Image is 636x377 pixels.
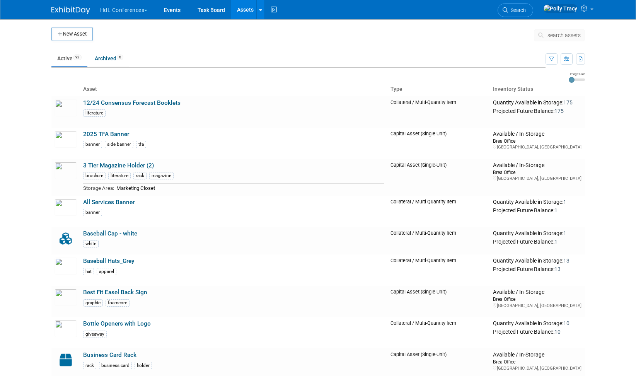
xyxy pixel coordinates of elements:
[493,106,581,115] div: Projected Future Balance:
[493,264,581,273] div: Projected Future Balance:
[493,176,581,181] div: [GEOGRAPHIC_DATA], [GEOGRAPHIC_DATA]
[387,317,490,348] td: Collateral / Multi-Quantity Item
[117,55,123,60] span: 6
[493,358,581,365] div: Brea Office
[493,138,581,144] div: Brea Office
[83,109,106,117] div: literature
[51,7,90,14] img: ExhibitDay
[563,320,570,326] span: 10
[135,362,152,369] div: holder
[493,199,581,206] div: Quantity Available in Storage:
[80,83,388,96] th: Asset
[563,99,573,106] span: 175
[493,296,581,302] div: Brea Office
[114,184,385,193] td: Marketing Closet
[563,199,566,205] span: 1
[105,141,133,148] div: side banner
[387,96,490,128] td: Collateral / Multi-Quantity Item
[83,185,114,191] span: Storage Area:
[498,3,533,17] a: Search
[387,196,490,227] td: Collateral / Multi-Quantity Item
[83,99,181,106] a: 12/24 Consensus Forecast Booklets
[543,4,578,13] img: Polly Tracy
[387,128,490,159] td: Capital Asset (Single-Unit)
[534,29,585,41] button: search assets
[83,362,96,369] div: rack
[149,172,174,179] div: magazine
[387,348,490,376] td: Capital Asset (Single-Unit)
[83,331,107,338] div: giveaway
[493,351,581,358] div: Available / In-Storage
[73,55,82,60] span: 92
[493,131,581,138] div: Available / In-Storage
[563,258,570,264] span: 13
[51,51,87,66] a: Active92
[569,72,585,76] div: Image Size
[83,230,137,237] a: Baseball Cap - white
[99,362,132,369] div: business card
[493,169,581,176] div: Brea Office
[83,258,135,264] a: Baseball Hats_Grey
[493,258,581,264] div: Quantity Available in Storage:
[89,51,129,66] a: Archived6
[387,83,490,96] th: Type
[97,268,116,275] div: apparel
[554,207,558,213] span: 1
[55,351,77,368] img: Capital-Asset-Icon-2.png
[493,303,581,309] div: [GEOGRAPHIC_DATA], [GEOGRAPHIC_DATA]
[83,289,147,296] a: Best Fit Easel Back Sign
[493,327,581,336] div: Projected Future Balance:
[83,240,99,247] div: white
[83,199,135,206] a: All Services Banner
[554,239,558,245] span: 1
[493,230,581,237] div: Quantity Available in Storage:
[51,27,93,41] button: New Asset
[563,230,566,236] span: 1
[83,172,106,179] div: brochure
[554,329,561,335] span: 10
[83,141,102,148] div: banner
[133,172,147,179] div: rack
[493,144,581,150] div: [GEOGRAPHIC_DATA], [GEOGRAPHIC_DATA]
[508,7,526,13] span: Search
[55,230,77,247] img: Collateral-Icon-2.png
[387,227,490,255] td: Collateral / Multi-Quantity Item
[547,32,581,38] span: search assets
[387,286,490,317] td: Capital Asset (Single-Unit)
[554,266,561,272] span: 13
[83,268,94,275] div: hat
[493,365,581,371] div: [GEOGRAPHIC_DATA], [GEOGRAPHIC_DATA]
[493,162,581,169] div: Available / In-Storage
[493,237,581,246] div: Projected Future Balance:
[83,299,103,307] div: graphic
[493,99,581,106] div: Quantity Available in Storage:
[387,254,490,286] td: Collateral / Multi-Quantity Item
[83,131,129,138] a: 2025 TFA Banner
[83,351,136,358] a: Business Card Rack
[387,159,490,196] td: Capital Asset (Single-Unit)
[493,206,581,214] div: Projected Future Balance:
[554,108,564,114] span: 175
[493,320,581,327] div: Quantity Available in Storage:
[136,141,146,148] div: tfa
[83,209,102,216] div: banner
[83,162,154,169] a: 3 Tier Magazine Holder (2)
[106,299,130,307] div: foamcore
[83,320,151,327] a: Bottle Openers with Logo
[493,289,581,296] div: Available / In-Storage
[108,172,131,179] div: literature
